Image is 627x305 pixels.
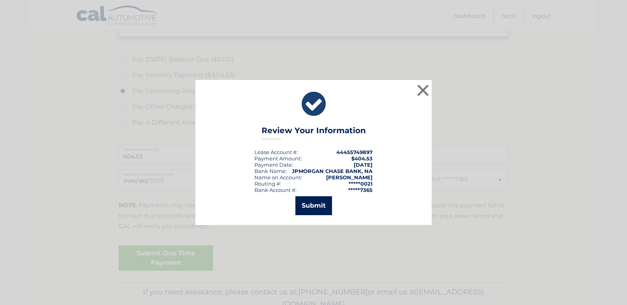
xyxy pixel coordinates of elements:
[254,180,281,187] div: Routing #:
[254,162,292,168] span: Payment Date
[292,168,373,174] strong: JPMORGAN CHASE BANK, NA
[295,196,332,215] button: Submit
[336,149,373,155] strong: 44455749897
[326,174,373,180] strong: [PERSON_NAME]
[254,162,293,168] div: :
[254,168,287,174] div: Bank Name:
[262,126,366,139] h3: Review Your Information
[254,187,297,193] div: Bank Account #:
[415,82,431,98] button: ×
[254,149,298,155] div: Lease Account #:
[254,174,302,180] div: Name on Account:
[351,155,373,162] span: $404.53
[254,155,302,162] div: Payment Amount:
[354,162,373,168] span: [DATE]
